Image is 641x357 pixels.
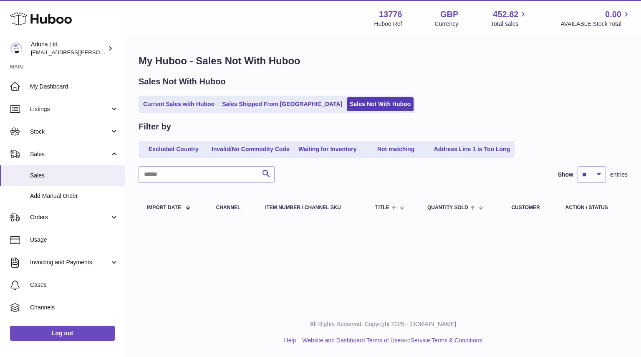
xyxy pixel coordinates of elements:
[435,20,459,28] div: Currency
[565,205,619,210] div: Action / Status
[140,142,207,156] a: Excluded Country
[411,337,482,344] a: Service Terms & Conditions
[375,205,389,210] span: Title
[30,304,119,311] span: Channels
[30,83,119,91] span: My Dashboard
[30,150,110,158] span: Sales
[139,121,171,132] h2: Filter by
[30,258,110,266] span: Invoicing and Payments
[491,9,528,28] a: 452.82 Total sales
[139,54,628,68] h1: My Huboo - Sales Not With Huboo
[560,20,631,28] span: AVAILABLE Stock Total
[209,142,293,156] a: Invalid/No Commodity Code
[140,97,217,111] a: Current Sales with Huboo
[30,192,119,200] span: Add Manual Order
[299,337,482,344] li: and
[139,76,226,87] h2: Sales Not With Huboo
[219,97,345,111] a: Sales Shipped From [GEOGRAPHIC_DATA]
[31,49,212,56] span: [EMAIL_ADDRESS][PERSON_NAME][PERSON_NAME][DOMAIN_NAME]
[610,171,628,179] span: entries
[294,142,361,156] a: Waiting for Inventory
[31,41,106,56] div: Aduna Ltd
[30,128,110,136] span: Stock
[30,172,119,180] span: Sales
[427,205,468,210] span: Quantity Sold
[558,171,573,179] label: Show
[284,337,296,344] a: Help
[10,42,23,55] img: deborahe.kamara@aduna.com
[374,20,402,28] div: Huboo Ref
[147,205,181,210] span: Import date
[30,236,119,244] span: Usage
[363,142,429,156] a: Not matching
[30,281,119,289] span: Cases
[491,20,528,28] span: Total sales
[302,337,401,344] a: Website and Dashboard Terms of Use
[511,205,548,210] div: Customer
[216,205,249,210] div: Channel
[560,9,631,28] a: 0.00 AVAILABLE Stock Total
[30,105,110,113] span: Listings
[265,205,358,210] div: Item Number / Channel SKU
[493,9,518,20] span: 452.82
[132,320,634,328] p: All Rights Reserved. Copyright 2025 - [DOMAIN_NAME]
[431,142,513,156] a: Address Line 1 is Too Long
[605,9,621,20] span: 0.00
[347,97,414,111] a: Sales Not With Huboo
[379,9,402,20] strong: 13776
[440,9,458,20] strong: GBP
[30,213,110,221] span: Orders
[10,326,115,341] a: Log out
